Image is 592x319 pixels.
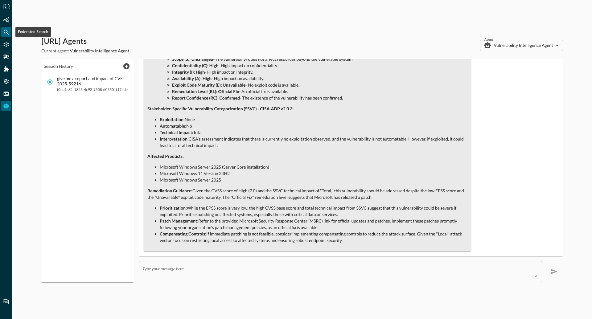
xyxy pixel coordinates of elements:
[1,15,11,25] div: Summary Insights
[44,63,73,69] legend: Session History
[160,170,467,177] li: Microsoft Windows 11 Version 24H2
[57,76,128,87] p: give me a report and impact of CVE-2025-59216
[160,218,198,223] strong: Patch Management:
[160,130,193,135] strong: Technical Impact:
[160,136,189,141] strong: Interpretation:
[172,69,205,75] strong: Integrity (I): High
[160,116,467,123] li: None
[160,123,186,129] strong: Automatable:
[1,27,11,37] div: Federated Search
[1,76,11,86] div: Settings
[160,218,467,231] li: Refer to the provided Microsoft Security Response Center (MSRC) link for official updates and pat...
[160,117,185,122] strong: Exploitation:
[160,205,187,211] strong: Prioritization:
[160,177,467,183] li: Microsoft Windows Server 2025
[172,75,467,82] li: - High impact on availability.
[147,188,192,193] strong: Remediation Guidance:
[41,37,129,47] h1: [URL] Agents
[147,187,467,200] p: Given the CVSS score of High (7.0) and the SSVC technical impact of "Total," this vulnerability s...
[160,123,467,129] li: No
[484,37,493,43] label: Agent
[121,61,131,71] button: New Chat
[172,89,239,94] strong: Remediation Level (RL): Official Fix
[160,205,467,218] li: While the EPSS score is very low, the high CVSS base score and total technical impact from SSVC s...
[172,63,218,68] strong: Confidentiality (C): High
[2,64,11,74] div: Addons
[160,231,467,243] li: If immediate patching is not feasible, consider implementing compensating controls to reduce the ...
[160,129,467,136] li: Total
[160,231,206,236] strong: Compensating Controls:
[172,56,213,62] strong: Scope (S): Unchanged
[15,27,51,37] div: Federated Search
[147,106,294,111] strong: Stakeholder-Specific Vulnerability Categorization (SSVC) - CISA-ADP v2.0.3:
[160,164,467,170] li: Microsoft Windows Server 2025 (Server Core installation)
[57,87,128,93] span: f0be1a81-1343-4c92-9508-d05501f17dde
[172,82,467,88] li: - No exploit code is available.
[160,136,467,149] li: CISA's assessment indicates that there is currently no exploitation observed, and the vulnerabili...
[70,48,129,53] span: Vulnerability Intelligence Agent
[172,76,212,81] strong: Availability (A): High
[1,39,11,49] div: Connectors
[147,153,184,159] strong: Affected Products:
[1,89,11,99] div: FSQL
[494,42,553,48] p: Vulnerability Intelligence Agent
[1,52,11,62] div: Pipelines
[172,69,467,75] li: - High impact on integrity.
[172,95,240,100] strong: Report Confidence (RC): Confirmed
[172,95,467,101] li: - The existence of the vulnerability has been confirmed.
[1,297,11,307] div: Chat
[172,82,246,88] strong: Exploit Code Maturity (E): Unavailable
[172,88,467,95] li: - An official fix is available.
[172,56,467,62] li: - The vulnerability does not affect resources beyond the vulnerable system.
[41,48,129,54] p: Current agent:
[1,101,11,111] div: Query Agent
[172,62,467,69] li: - High impact on confidentiality.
